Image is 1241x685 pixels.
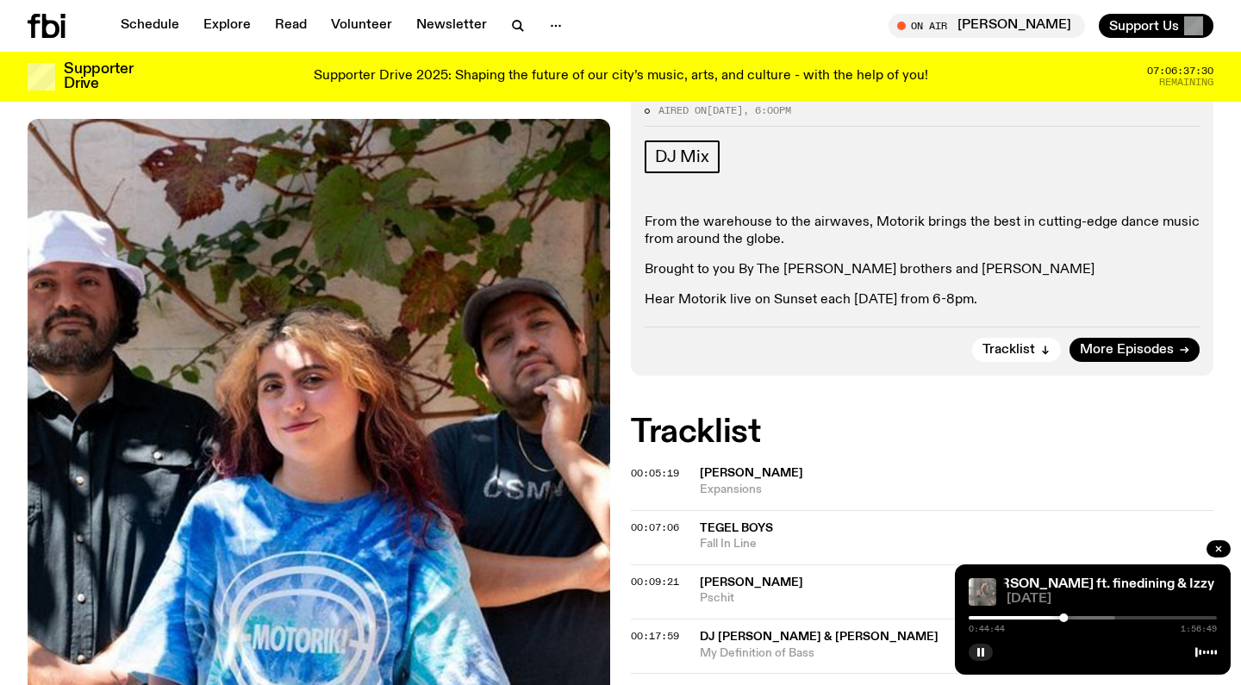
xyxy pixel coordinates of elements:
[743,103,791,117] span: , 6:00pm
[655,147,709,166] span: DJ Mix
[64,62,133,91] h3: Supporter Drive
[700,522,773,534] span: Tegel Boys
[321,14,402,38] a: Volunteer
[631,575,679,588] span: 00:09:21
[193,14,261,38] a: Explore
[700,645,1213,662] span: My Definition of Bass
[902,577,1227,591] a: Sunset with [PERSON_NAME] ft. finedining & Izzy G
[406,14,497,38] a: Newsletter
[631,632,679,641] button: 00:17:59
[1007,593,1217,606] span: [DATE]
[645,292,1200,308] p: Hear Motorik live on Sunset each [DATE] from 6-8pm.
[889,14,1085,38] button: On Air[PERSON_NAME]
[631,523,679,532] button: 00:07:06
[658,103,707,117] span: Aired on
[707,103,743,117] span: [DATE]
[700,467,803,479] span: [PERSON_NAME]
[265,14,317,38] a: Read
[631,466,679,480] span: 00:05:19
[1070,338,1200,362] a: More Episodes
[700,590,1213,607] span: Pschit
[1109,18,1179,34] span: Support Us
[645,215,1200,247] p: From the warehouse to the airwaves, Motorik brings the best in cutting-edge dance music from arou...
[1080,344,1174,357] span: More Episodes
[110,14,190,38] a: Schedule
[1099,14,1213,38] button: Support Us
[631,520,679,534] span: 00:07:06
[972,338,1061,362] button: Tracklist
[982,344,1035,357] span: Tracklist
[969,625,1005,633] span: 0:44:44
[631,469,679,478] button: 00:05:19
[314,69,928,84] p: Supporter Drive 2025: Shaping the future of our city’s music, arts, and culture - with the help o...
[700,536,1213,552] span: Fall In Line
[645,140,720,173] a: DJ Mix
[631,629,679,643] span: 00:17:59
[700,482,1213,498] span: Expansions
[631,577,679,587] button: 00:09:21
[631,417,1213,448] h2: Tracklist
[645,262,1200,278] p: Brought to you By The [PERSON_NAME] brothers and [PERSON_NAME]
[1147,66,1213,76] span: 07:06:37:30
[1181,625,1217,633] span: 1:56:49
[700,631,939,643] span: dj [PERSON_NAME] & [PERSON_NAME]
[700,576,803,588] span: [PERSON_NAME]
[1159,78,1213,87] span: Remaining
